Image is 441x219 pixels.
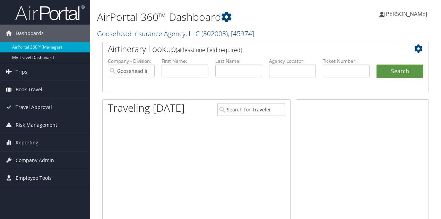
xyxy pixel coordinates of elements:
h2: Airtinerary Lookup [108,43,396,55]
a: Goosehead Insurance Agency, LLC [97,29,254,38]
span: Trips [16,63,27,81]
label: First Name: [162,58,208,65]
label: Ticket Number: [323,58,370,65]
h1: AirPortal 360™ Dashboard [97,10,322,24]
span: Risk Management [16,116,57,134]
span: Book Travel [16,81,42,98]
span: Dashboards [16,25,44,42]
input: Search for Traveler [217,103,285,116]
span: Company Admin [16,152,54,169]
span: Reporting [16,134,38,151]
span: [PERSON_NAME] [384,10,427,18]
label: Agency Locator: [269,58,316,65]
label: Last Name: [215,58,262,65]
span: ( 302003 ) [201,29,228,38]
h1: Traveling [DATE] [108,101,185,115]
img: airportal-logo.png [15,5,85,21]
span: , [ 45974 ] [228,29,254,38]
span: Travel Approval [16,99,52,116]
span: (at least one field required) [176,46,242,54]
label: Company - Division: [108,58,155,65]
a: [PERSON_NAME] [379,3,434,24]
span: Employee Tools [16,169,52,187]
button: Search [377,65,423,78]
